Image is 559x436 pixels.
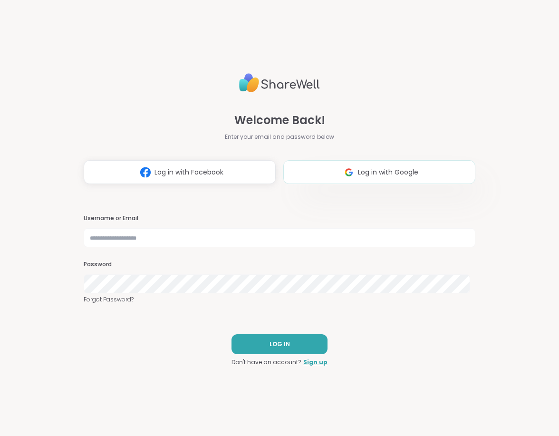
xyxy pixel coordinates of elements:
[154,167,223,177] span: Log in with Facebook
[303,358,328,367] a: Sign up
[270,340,290,349] span: LOG IN
[84,214,475,223] h3: Username or Email
[231,334,328,354] button: LOG IN
[136,164,154,181] img: ShareWell Logomark
[358,167,418,177] span: Log in with Google
[340,164,358,181] img: ShareWell Logomark
[84,160,276,184] button: Log in with Facebook
[84,295,475,304] a: Forgot Password?
[239,69,320,97] img: ShareWell Logo
[231,358,301,367] span: Don't have an account?
[84,261,475,269] h3: Password
[225,133,334,141] span: Enter your email and password below
[283,160,475,184] button: Log in with Google
[234,112,325,129] span: Welcome Back!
